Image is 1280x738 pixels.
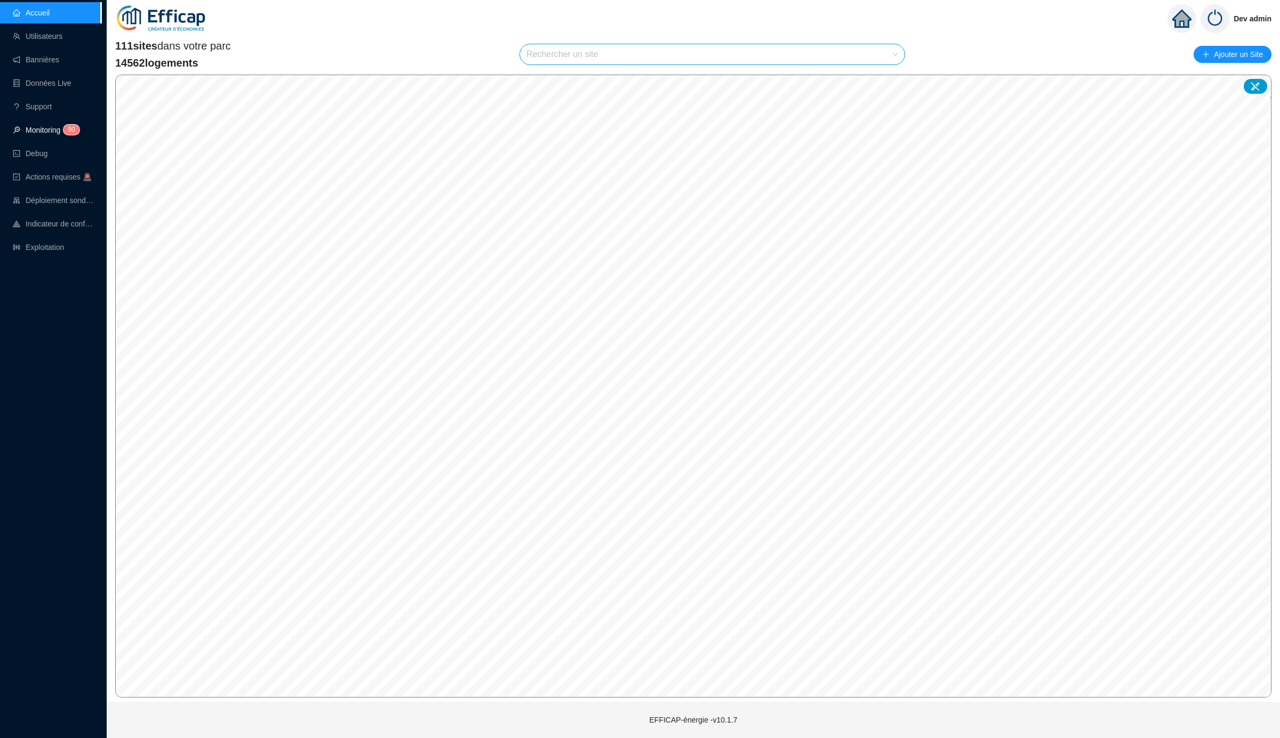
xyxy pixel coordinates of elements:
[13,9,50,17] a: homeAccueil
[115,40,157,52] span: 111 sites
[26,173,92,181] span: Actions requises 🚨
[1194,46,1271,63] button: Ajouter un Site
[13,126,76,134] a: monitorMonitoring50
[13,196,94,205] a: clusterDéploiement sondes
[13,220,94,228] a: heat-mapIndicateur de confort
[13,55,59,64] a: notificationBannières
[115,55,231,70] span: 14562 logements
[63,125,79,135] sup: 50
[115,38,231,53] span: dans votre parc
[116,75,1270,697] canvas: Map
[13,243,64,252] a: slidersExploitation
[13,79,71,87] a: databaseDonnées Live
[13,173,20,181] span: check-square
[13,149,47,158] a: codeDebug
[13,32,62,40] a: teamUtilisateurs
[13,102,52,111] a: questionSupport
[1172,9,1191,28] span: home
[1201,4,1229,33] img: power
[1234,2,1271,36] span: Dev admin
[1214,47,1263,62] span: Ajouter un Site
[68,126,71,133] span: 5
[1202,51,1210,58] span: plus
[71,126,75,133] span: 0
[650,716,738,724] span: EFFICAP-énergie - v10.1.7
